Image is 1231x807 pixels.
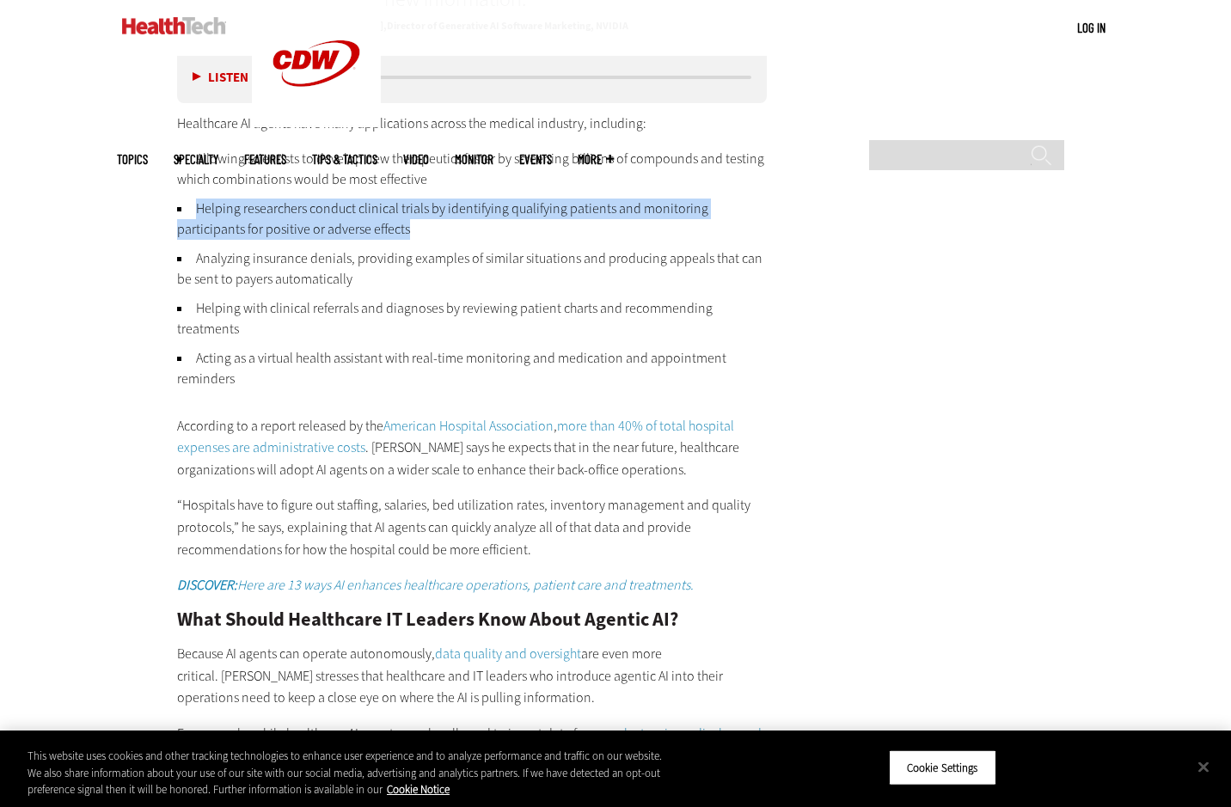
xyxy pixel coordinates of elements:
[387,782,450,797] a: More information about your privacy
[244,153,286,166] a: Features
[177,610,767,629] h2: What Should Healthcare IT Leaders Know About Agentic AI?
[28,748,677,798] div: This website uses cookies and other tracking technologies to enhance user experience and to analy...
[177,199,767,240] li: Helping researchers conduct clinical trials by identifying qualifying patients and monitoring par...
[177,298,767,339] li: Helping with clinical referrals and diagnoses by reviewing patient charts and recommending treatm...
[177,643,767,709] p: Because AI agents can operate autonomously, are even more critical. [PERSON_NAME] stresses that h...
[174,153,218,166] span: Specialty
[177,494,767,560] p: “Hospitals have to figure out staffing, salaries, bed utilization rates, inventory management and...
[177,576,694,594] em: Here are 13 ways AI enhances healthcare operations, patient care and treatments.
[177,576,237,594] strong: DISCOVER:
[177,348,767,389] li: Acting as a virtual health assistant with real-time monitoring and medication and appointment rem...
[578,153,614,166] span: More
[889,749,996,786] button: Cookie Settings
[252,113,381,131] a: CDW
[1077,20,1105,35] a: Log in
[1185,748,1222,786] button: Close
[519,153,552,166] a: Events
[122,17,226,34] img: Home
[312,153,377,166] a: Tips & Tactics
[455,153,493,166] a: MonITor
[600,724,762,743] a: an electronic medical record
[1077,19,1105,37] div: User menu
[177,415,767,481] p: According to a report released by the , . [PERSON_NAME] says he expects that in the near future, ...
[177,723,767,789] p: For example, while healthcare AI agents may be allowed to ingest data from , they should be block...
[177,576,694,594] a: DISCOVER:Here are 13 ways AI enhances healthcare operations, patient care and treatments.
[177,248,767,290] li: Analyzing insurance denials, providing examples of similar situations and producing appeals that ...
[117,153,148,166] span: Topics
[435,645,581,663] a: data quality and oversight
[403,153,429,166] a: Video
[383,417,554,435] a: American Hospital Association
